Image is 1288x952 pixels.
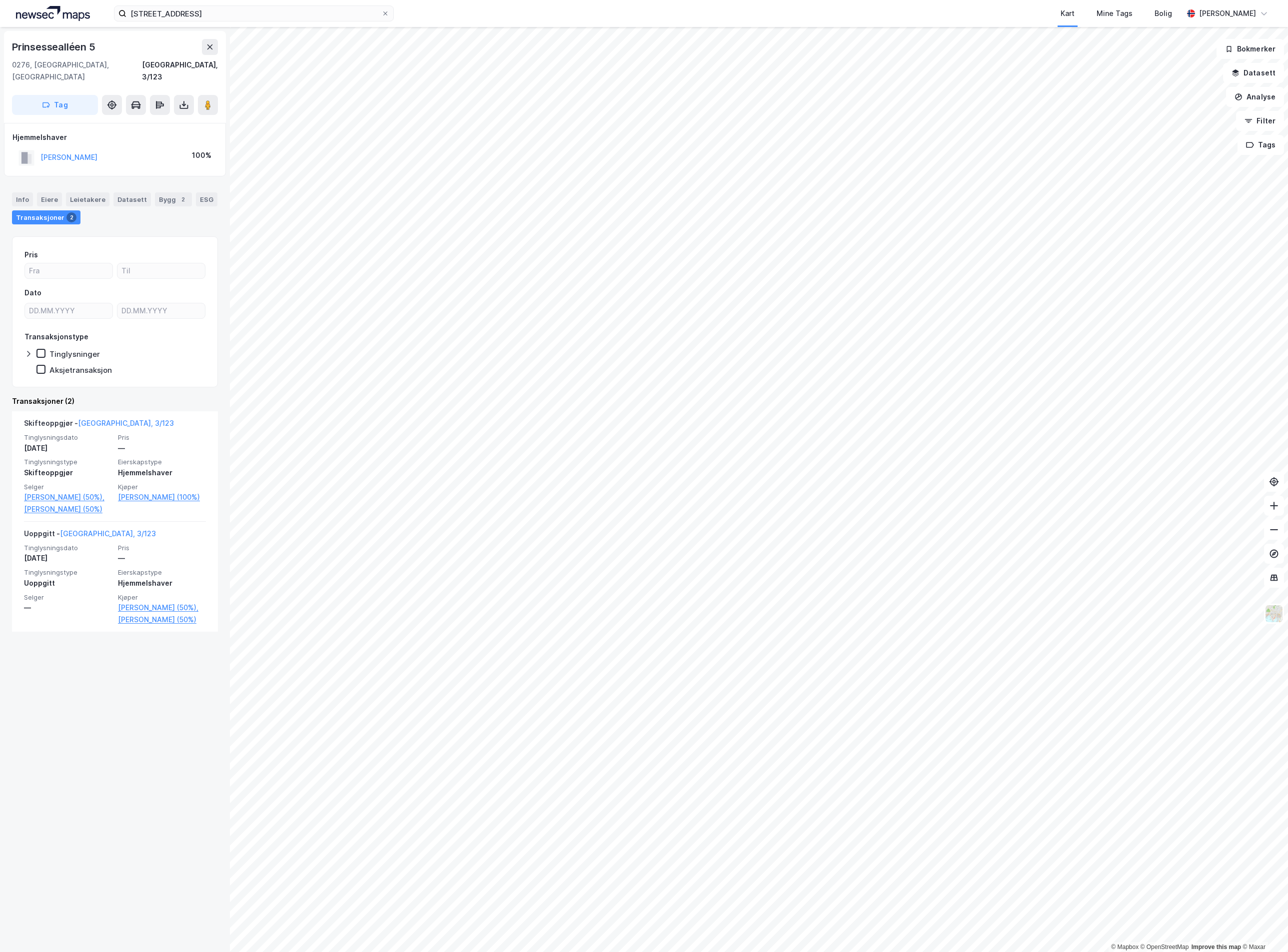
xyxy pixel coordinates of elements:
[1236,111,1284,131] button: Filter
[118,467,206,479] div: Hjemmelshaver
[118,458,206,466] span: Eierskapstype
[118,544,206,552] span: Pris
[1199,7,1256,19] div: [PERSON_NAME]
[1238,135,1284,155] button: Tags
[1155,7,1172,19] div: Bolig
[126,6,381,21] input: Søk på adresse, matrikkel, gårdeiere, leietakere eller personer
[60,529,156,538] a: [GEOGRAPHIC_DATA], 3/123
[24,528,156,544] div: Uoppgitt -
[78,419,174,427] a: [GEOGRAPHIC_DATA], 3/123
[118,568,206,577] span: Eierskapstype
[1111,944,1139,951] a: Mapbox
[118,593,206,602] span: Kjøper
[49,365,112,375] div: Aksjetransaksjon
[16,6,90,21] img: logo.a4113a55bc3d86da70a041830d287a7e.svg
[117,303,205,318] input: DD.MM.YYYY
[24,287,41,299] div: Dato
[24,417,174,433] div: Skifteoppgjør -
[37,192,62,206] div: Eiere
[155,192,192,206] div: Bygg
[118,483,206,491] span: Kjøper
[118,491,206,503] a: [PERSON_NAME] (100%)
[12,59,142,83] div: 0276, [GEOGRAPHIC_DATA], [GEOGRAPHIC_DATA]
[12,95,98,115] button: Tag
[117,263,205,278] input: Til
[12,395,218,407] div: Transaksjoner (2)
[118,433,206,442] span: Pris
[24,249,38,261] div: Pris
[142,59,218,83] div: [GEOGRAPHIC_DATA], 3/123
[1097,7,1133,19] div: Mine Tags
[24,577,112,589] div: Uoppgitt
[25,303,112,318] input: DD.MM.YYYY
[24,433,112,442] span: Tinglysningsdato
[1217,39,1284,59] button: Bokmerker
[24,331,88,343] div: Transaksjonstype
[1226,87,1284,107] button: Analyse
[24,503,112,515] a: [PERSON_NAME] (50%)
[66,192,109,206] div: Leietakere
[24,483,112,491] span: Selger
[24,544,112,552] span: Tinglysningsdato
[1223,63,1284,83] button: Datasett
[24,568,112,577] span: Tinglysningstype
[24,552,112,564] div: [DATE]
[118,602,206,614] a: [PERSON_NAME] (50%),
[12,131,217,143] div: Hjemmelshaver
[24,593,112,602] span: Selger
[24,458,112,466] span: Tinglysningstype
[1061,7,1075,19] div: Kart
[178,194,188,204] div: 2
[196,192,217,206] div: ESG
[118,614,206,626] a: [PERSON_NAME] (50%)
[25,263,112,278] input: Fra
[12,39,97,55] div: Prinsessealléen 5
[118,577,206,589] div: Hjemmelshaver
[118,442,206,454] div: —
[1238,904,1288,952] div: Kontrollprogram for chat
[12,192,33,206] div: Info
[24,467,112,479] div: Skifteoppgjør
[24,602,112,614] div: —
[1265,604,1284,623] img: Z
[24,442,112,454] div: [DATE]
[12,210,80,224] div: Transaksjoner
[1238,904,1288,952] iframe: Chat Widget
[66,212,76,222] div: 2
[1141,944,1189,951] a: OpenStreetMap
[192,149,211,161] div: 100%
[49,349,100,359] div: Tinglysninger
[24,491,112,503] a: [PERSON_NAME] (50%),
[1192,944,1241,951] a: Improve this map
[118,552,206,564] div: —
[113,192,151,206] div: Datasett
